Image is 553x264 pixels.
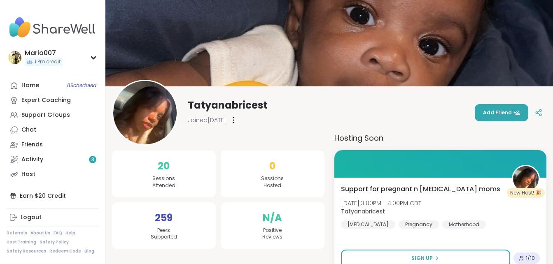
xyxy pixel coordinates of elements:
[40,239,69,245] a: Safety Policy
[7,210,98,225] a: Logout
[21,81,39,90] div: Home
[7,13,98,42] img: ShareWell Nav Logo
[151,227,177,241] span: Peers Supported
[269,159,275,174] span: 0
[155,211,173,225] span: 259
[513,166,539,192] img: Tatyanabricest
[483,109,520,116] span: Add Friend
[262,227,282,241] span: Positive Reviews
[21,126,36,134] div: Chat
[158,159,170,174] span: 20
[507,188,545,198] div: New Host! 🎉
[21,155,43,164] div: Activity
[21,96,71,104] div: Expert Coaching
[7,78,98,93] a: Home8Scheduled
[7,152,98,167] a: Activity3
[7,230,27,236] a: Referrals
[7,137,98,152] a: Friends
[341,220,395,229] div: [MEDICAL_DATA]
[7,108,98,123] a: Support Groups
[21,141,43,149] div: Friends
[7,239,36,245] a: Host Training
[21,170,35,178] div: Host
[261,175,284,189] span: Sessions Hosted
[442,220,486,229] div: Motherhood
[91,156,94,163] span: 3
[49,248,81,254] a: Redeem Code
[341,184,500,194] span: Support for pregnant n [MEDICAL_DATA] moms
[7,123,98,137] a: Chat
[84,248,94,254] a: Blog
[188,99,267,112] span: Tatyanabricest
[7,188,98,203] div: Earn $20 Credit
[113,81,177,144] img: Tatyanabricest
[65,230,75,236] a: Help
[67,82,96,89] span: 8 Scheduled
[526,255,535,262] span: 1 / 10
[411,255,433,262] span: Sign Up
[21,111,70,119] div: Support Groups
[35,58,61,65] span: 1 Pro credit
[8,51,21,64] img: Mario007
[341,199,421,207] span: [DATE] 3:00PM - 4:00PM CDT
[341,207,385,215] b: Tatyanabricest
[152,175,175,189] span: Sessions Attended
[25,49,62,58] div: Mario007
[7,167,98,182] a: Host
[54,230,62,236] a: FAQ
[399,220,439,229] div: Pregnancy
[475,104,528,121] button: Add Friend
[7,93,98,108] a: Expert Coaching
[188,116,226,124] span: Joined [DATE]
[21,213,42,222] div: Logout
[30,230,50,236] a: About Us
[263,211,282,225] span: N/A
[7,248,46,254] a: Safety Resources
